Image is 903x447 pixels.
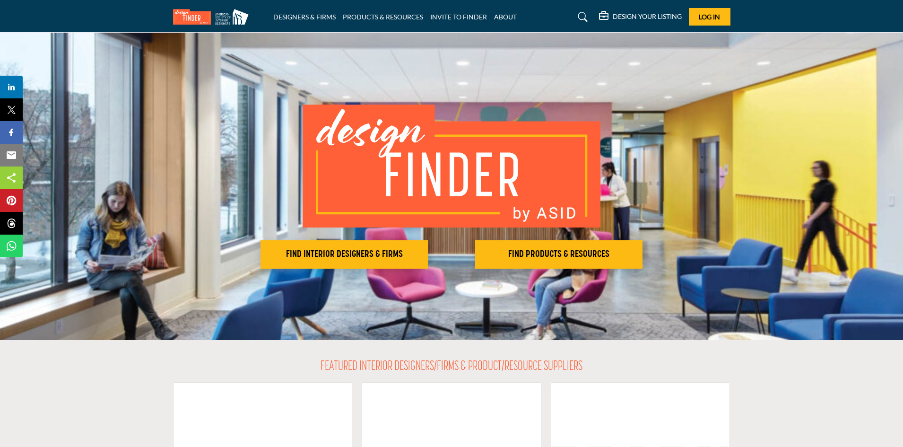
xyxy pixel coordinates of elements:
[478,249,640,260] h2: FIND PRODUCTS & RESOURCES
[569,9,594,25] a: Search
[613,12,682,21] h5: DESIGN YOUR LISTING
[699,13,720,21] span: Log In
[303,105,600,228] img: image
[260,240,428,269] button: FIND INTERIOR DESIGNERS & FIRMS
[430,13,487,21] a: INVITE TO FINDER
[263,249,425,260] h2: FIND INTERIOR DESIGNERS & FIRMS
[273,13,336,21] a: DESIGNERS & FIRMS
[689,8,730,26] button: Log In
[343,13,423,21] a: PRODUCTS & RESOURCES
[494,13,517,21] a: ABOUT
[599,11,682,23] div: DESIGN YOUR LISTING
[321,359,582,375] h2: FEATURED INTERIOR DESIGNERS/FIRMS & PRODUCT/RESOURCE SUPPLIERS
[475,240,643,269] button: FIND PRODUCTS & RESOURCES
[173,9,253,25] img: Site Logo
